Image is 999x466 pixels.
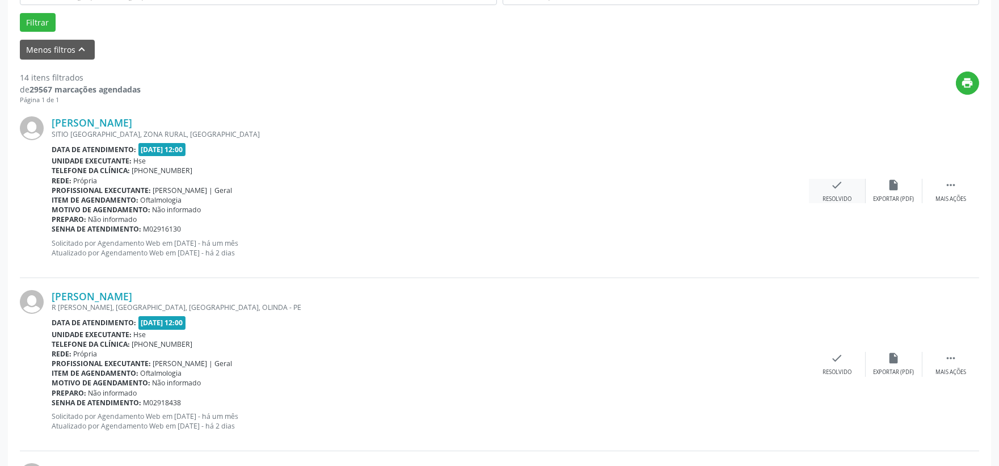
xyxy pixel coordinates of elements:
span: Não informado [88,388,137,398]
span: M02918438 [144,398,182,408]
b: Preparo: [52,388,86,398]
b: Unidade executante: [52,330,132,339]
span: Própria [74,176,98,186]
b: Profissional executante: [52,359,151,368]
span: Não informado [88,215,137,224]
a: [PERSON_NAME] [52,116,132,129]
b: Motivo de agendamento: [52,378,150,388]
i:  [945,179,957,191]
i: print [962,77,974,89]
p: Solicitado por Agendamento Web em [DATE] - há um mês Atualizado por Agendamento Web em [DATE] - h... [52,238,809,258]
b: Senha de atendimento: [52,398,141,408]
img: img [20,116,44,140]
div: R [PERSON_NAME], [GEOGRAPHIC_DATA], [GEOGRAPHIC_DATA], OLINDA - PE [52,303,809,312]
span: [PERSON_NAME] | Geral [153,186,233,195]
span: [DATE] 12:00 [138,316,186,329]
span: Não informado [153,378,201,388]
i: check [831,179,844,191]
b: Data de atendimento: [52,318,136,328]
div: 14 itens filtrados [20,72,141,83]
button: Filtrar [20,13,56,32]
b: Senha de atendimento: [52,224,141,234]
span: [PHONE_NUMBER] [132,339,193,349]
span: Própria [74,349,98,359]
div: Página 1 de 1 [20,95,141,105]
div: Resolvido [823,195,852,203]
button: Menos filtroskeyboard_arrow_up [20,40,95,60]
i: insert_drive_file [888,352,900,364]
b: Preparo: [52,215,86,224]
i: keyboard_arrow_up [76,43,88,56]
b: Item de agendamento: [52,368,138,378]
i: check [831,352,844,364]
span: M02916130 [144,224,182,234]
b: Rede: [52,349,71,359]
b: Item de agendamento: [52,195,138,205]
p: Solicitado por Agendamento Web em [DATE] - há um mês Atualizado por Agendamento Web em [DATE] - h... [52,412,809,431]
b: Rede: [52,176,71,186]
a: [PERSON_NAME] [52,290,132,303]
span: [PHONE_NUMBER] [132,166,193,175]
span: Hse [134,156,146,166]
span: Oftalmologia [141,368,182,378]
div: de [20,83,141,95]
strong: 29567 marcações agendadas [29,84,141,95]
b: Profissional executante: [52,186,151,195]
div: SITIO [GEOGRAPHIC_DATA], ZONA RURAL, [GEOGRAPHIC_DATA] [52,129,809,139]
b: Telefone da clínica: [52,166,130,175]
i: insert_drive_file [888,179,900,191]
b: Motivo de agendamento: [52,205,150,215]
div: Exportar (PDF) [874,368,914,376]
div: Exportar (PDF) [874,195,914,203]
span: Oftalmologia [141,195,182,205]
span: Hse [134,330,146,339]
div: Resolvido [823,368,852,376]
span: [PERSON_NAME] | Geral [153,359,233,368]
button: print [956,72,979,95]
div: Mais ações [935,368,966,376]
b: Telefone da clínica: [52,339,130,349]
b: Data de atendimento: [52,145,136,154]
b: Unidade executante: [52,156,132,166]
img: img [20,290,44,314]
div: Mais ações [935,195,966,203]
span: [DATE] 12:00 [138,143,186,156]
i:  [945,352,957,364]
span: Não informado [153,205,201,215]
